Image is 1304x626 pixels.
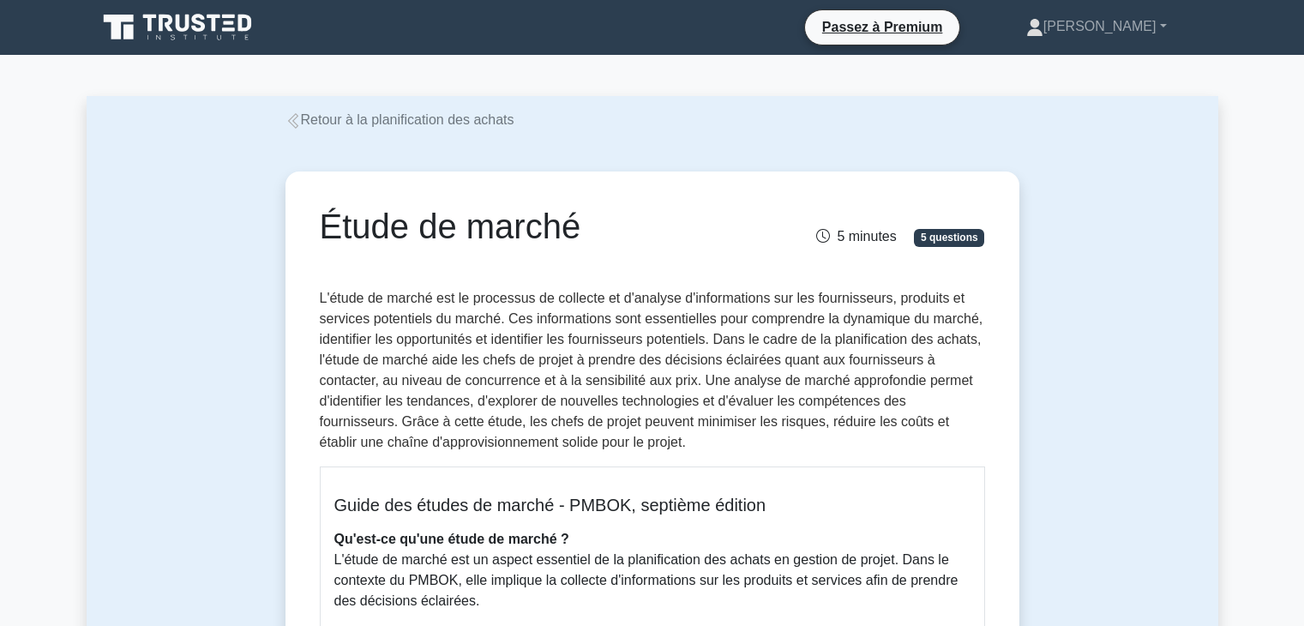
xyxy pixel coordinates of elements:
font: Étude de marché [320,208,581,245]
a: Passez à Premium [812,16,953,38]
font: Guide des études de marché - PMBOK, septième édition [334,496,766,515]
a: Retour à la planification des achats [285,112,514,127]
font: L'étude de marché est le processus de collecte et d'analyse d'informations sur les fournisseurs, ... [320,291,983,449]
font: Retour à la planification des achats [301,112,514,127]
font: Qu'est-ce qu'une étude de marché ? [334,532,569,546]
a: [PERSON_NAME] [985,9,1208,44]
font: L'étude de marché est un aspect essentiel de la planification des achats en gestion de projet. Da... [334,552,958,608]
font: 5 minutes [837,229,896,244]
font: [PERSON_NAME] [1043,19,1157,33]
font: 5 questions [921,232,978,244]
font: Passez à Premium [822,20,943,34]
